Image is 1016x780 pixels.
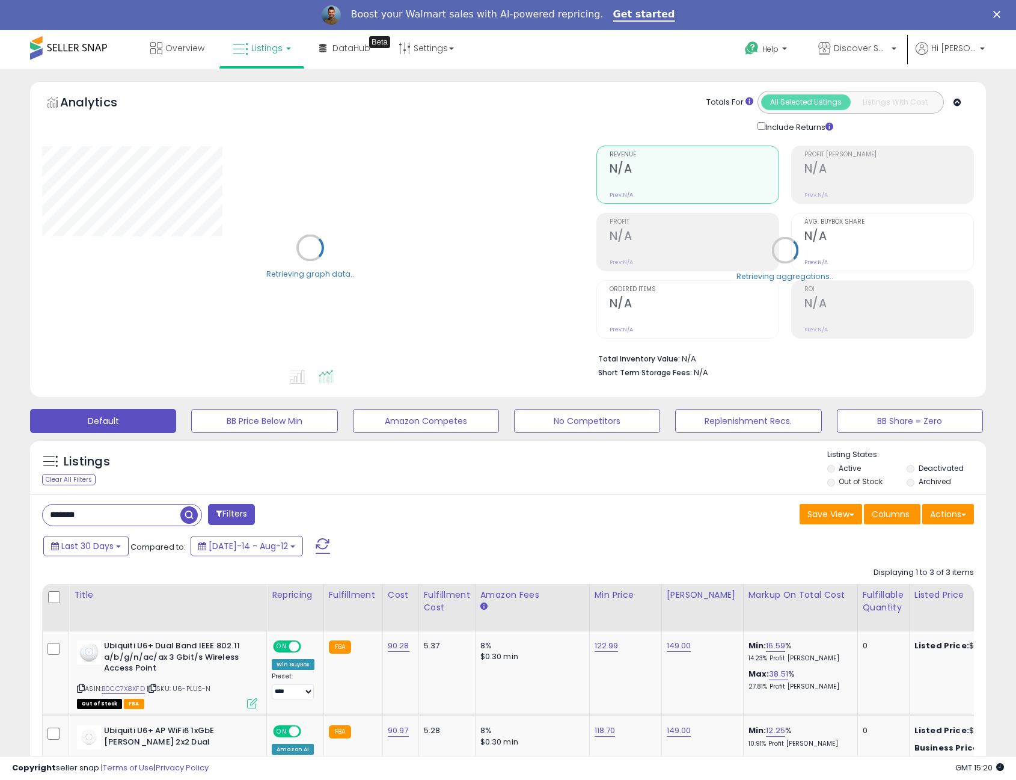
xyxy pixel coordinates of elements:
[595,640,619,652] a: 122.99
[165,42,204,54] span: Overview
[864,504,920,524] button: Columns
[827,449,986,461] p: Listing States:
[251,42,283,54] span: Listings
[272,659,314,670] div: Win BuyBox
[834,42,888,54] span: Discover Savings
[706,97,753,108] div: Totals For
[43,536,129,556] button: Last 30 Days
[388,725,409,737] a: 90.97
[141,30,213,66] a: Overview
[748,669,848,691] div: %
[748,589,852,601] div: Markup on Total Cost
[850,94,940,110] button: Listings With Cost
[77,640,101,665] img: 31LaLBPyhSL._SL40_.jpg
[863,589,904,614] div: Fulfillable Quantity
[800,504,862,524] button: Save View
[208,504,255,525] button: Filters
[30,409,176,433] button: Default
[74,589,262,601] div: Title
[769,668,788,680] a: 38.51
[955,762,1004,773] span: 2025-09-12 15:20 GMT
[613,8,675,22] a: Get started
[914,640,1014,651] div: $122.99
[748,754,770,765] b: Max:
[735,32,799,69] a: Help
[480,589,584,601] div: Amazon Fees
[104,640,250,677] b: Ubiquiti U6+ Dual Band IEEE 802.11 a/b/g/n/ac/ax 3 Gbit/s Wireless Access Point
[748,683,848,691] p: 27.81% Profit [PERSON_NAME]
[667,725,691,737] a: 149.00
[480,640,580,651] div: 8%
[748,654,848,663] p: 14.23% Profit [PERSON_NAME]
[156,762,209,773] a: Privacy Policy
[329,589,378,601] div: Fulfillment
[914,725,969,736] b: Listed Price:
[874,567,974,579] div: Displaying 1 to 3 of 3 items
[766,640,785,652] a: 16.59
[274,642,289,652] span: ON
[102,684,145,694] a: B0CC7X8XFD
[748,725,767,736] b: Min:
[595,589,656,601] div: Min Price
[766,725,785,737] a: 12.25
[748,754,848,776] div: %
[748,640,767,651] b: Min:
[837,409,983,433] button: BB Share = Zero
[329,725,351,739] small: FBA
[914,725,1014,736] div: $129.99
[761,94,851,110] button: All Selected Listings
[667,640,691,652] a: 149.00
[329,640,351,654] small: FBA
[274,726,289,737] span: ON
[104,725,250,751] b: Ubiquiti U6+ AP WiFi6 1xGbE [PERSON_NAME] 2x2 Dual
[77,725,101,749] img: 210tSdbNFsL._SL40_.jpg
[922,504,974,524] button: Actions
[809,30,905,69] a: Discover Savings
[514,409,660,433] button: No Competitors
[61,540,114,552] span: Last 30 Days
[424,589,470,614] div: Fulfillment Cost
[744,41,759,56] i: Get Help
[736,271,833,281] div: Retrieving aggregations..
[480,725,580,736] div: 8%
[299,726,319,737] span: OFF
[424,640,466,651] div: 5.37
[872,508,910,520] span: Columns
[272,744,314,755] div: Amazon AI
[224,30,300,66] a: Listings
[60,94,141,114] h5: Analytics
[748,668,770,680] b: Max:
[993,11,1005,18] div: Close
[595,725,616,737] a: 118.70
[369,36,390,48] div: Tooltip anchor
[916,42,985,69] a: Hi [PERSON_NAME]
[748,740,848,748] p: 10.91% Profit [PERSON_NAME]
[667,589,738,601] div: [PERSON_NAME]
[350,8,603,20] div: Boost your Walmart sales with AI-powered repricing.
[863,640,900,651] div: 0
[748,640,848,663] div: %
[209,540,288,552] span: [DATE]-14 - Aug-12
[353,409,499,433] button: Amazon Competes
[931,42,976,54] span: Hi [PERSON_NAME]
[914,640,969,651] b: Listed Price:
[299,642,319,652] span: OFF
[124,699,144,709] span: FBA
[919,476,951,487] label: Archived
[147,684,211,693] span: | SKU: U6-PLUS-N
[272,672,314,699] div: Preset:
[748,120,848,134] div: Include Returns
[322,5,341,25] img: Profile image for Adrian
[191,536,303,556] button: [DATE]-14 - Aug-12
[424,725,466,736] div: 5.28
[762,44,779,54] span: Help
[388,640,409,652] a: 90.28
[480,601,488,612] small: Amazon Fees.
[769,754,789,766] a: 37.75
[266,268,354,279] div: Retrieving graph data..
[480,737,580,748] div: $0.30 min
[863,725,900,736] div: 0
[12,763,209,774] div: seller snap | |
[12,762,56,773] strong: Copyright
[675,409,821,433] button: Replenishment Recs.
